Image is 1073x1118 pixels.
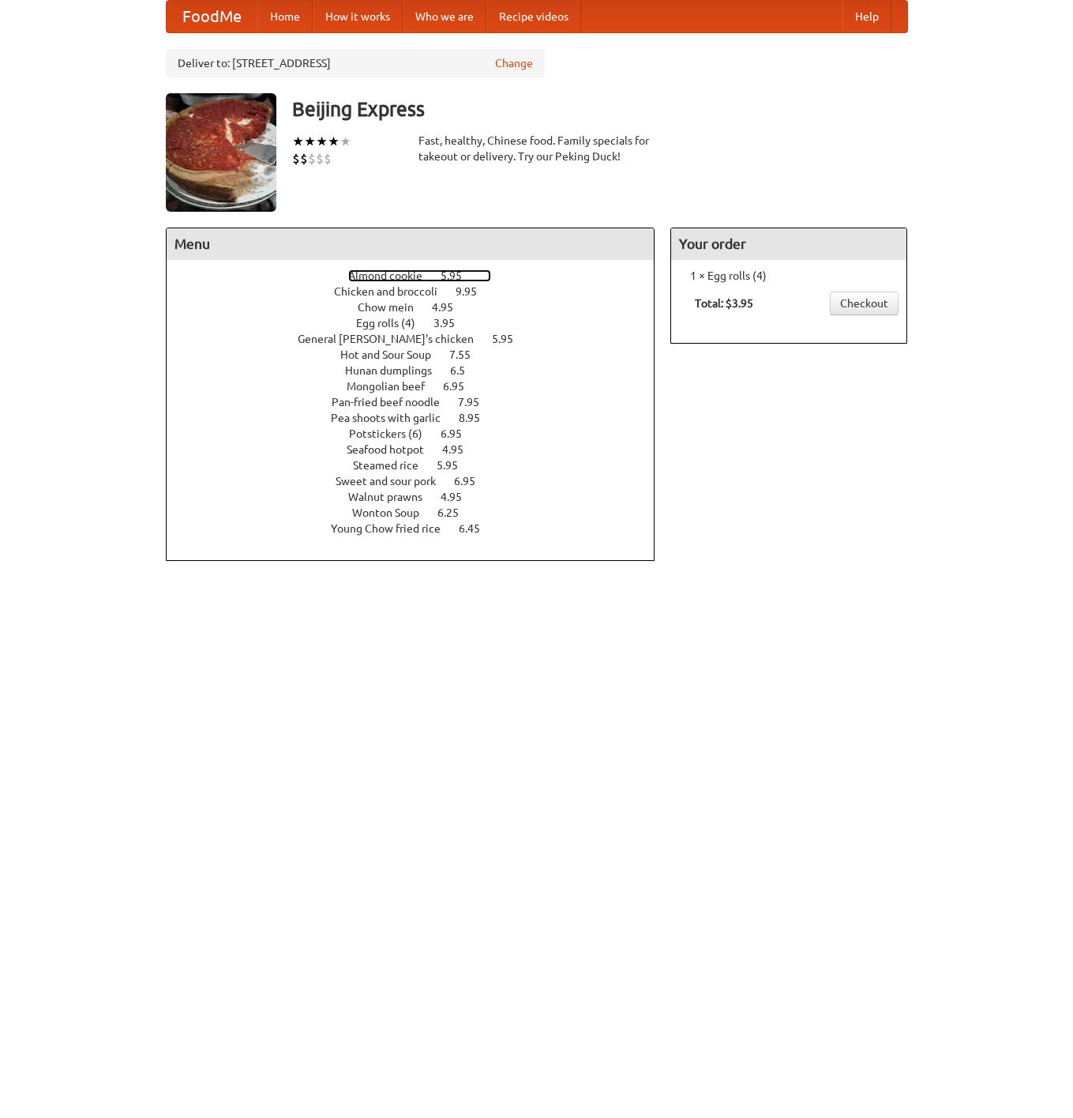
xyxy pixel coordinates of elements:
li: 1 × Egg rolls (4) [679,268,899,284]
span: Wonton Soup [352,506,435,519]
li: $ [292,150,300,168]
span: Chow mein [358,301,430,314]
li: $ [324,150,332,168]
a: Hunan dumplings 6.5 [345,364,494,377]
div: Fast, healthy, Chinese food. Family specials for takeout or delivery. Try our Peking Duck! [418,133,655,164]
span: 7.55 [449,348,486,361]
a: FoodMe [167,1,257,32]
span: Steamed rice [353,459,434,472]
a: Seafood hotpot 4.95 [347,443,493,456]
h4: Your order [671,228,906,260]
span: Hot and Sour Soup [340,348,447,361]
li: $ [308,150,316,168]
a: Egg rolls (4) 3.95 [356,317,484,329]
a: Pea shoots with garlic 8.95 [331,412,509,424]
span: 3.95 [433,317,471,329]
span: 6.45 [459,522,496,535]
span: 6.5 [450,364,481,377]
li: ★ [292,133,304,150]
a: Steamed rice 5.95 [353,459,487,472]
span: 6.25 [437,506,475,519]
span: 9.95 [456,285,493,298]
a: Hot and Sour Soup 7.55 [340,348,500,361]
h4: Menu [167,228,655,260]
span: 6.95 [454,475,491,487]
b: Total: $3.95 [695,297,753,310]
a: Chow mein 4.95 [358,301,482,314]
div: Deliver to: [STREET_ADDRESS] [166,49,545,77]
span: 4.95 [432,301,469,314]
h3: Beijing Express [292,93,908,125]
span: 5.95 [437,459,474,472]
span: Seafood hotpot [347,443,440,456]
span: 5.95 [441,269,478,282]
a: How it works [313,1,403,32]
a: Change [495,55,533,71]
span: Almond cookie [348,269,438,282]
span: General [PERSON_NAME]'s chicken [298,333,490,345]
span: Egg rolls (4) [356,317,431,329]
a: Wonton Soup 6.25 [352,506,488,519]
a: Pan-fried beef noodle 7.95 [332,396,508,408]
span: Sweet and sour pork [336,475,452,487]
a: Checkout [830,292,899,315]
span: Young Chow fried rice [331,522,456,535]
li: ★ [304,133,316,150]
span: 5.95 [492,333,529,345]
a: Who we are [403,1,486,32]
li: ★ [316,133,328,150]
span: 7.95 [458,396,495,408]
li: $ [316,150,324,168]
span: Pea shoots with garlic [331,412,456,424]
a: Home [257,1,313,32]
span: Hunan dumplings [345,364,448,377]
img: angular.jpg [166,93,276,212]
li: ★ [340,133,351,150]
a: Walnut prawns 4.95 [348,491,491,503]
span: Potstickers (6) [349,427,438,440]
span: 4.95 [441,491,478,503]
a: Recipe videos [486,1,581,32]
a: Potstickers (6) 6.95 [349,427,491,440]
span: 6.95 [441,427,478,440]
span: Walnut prawns [348,491,438,503]
a: Mongolian beef 6.95 [347,380,493,393]
a: Young Chow fried rice 6.45 [331,522,509,535]
a: Chicken and broccoli 9.95 [334,285,506,298]
li: ★ [328,133,340,150]
span: Pan-fried beef noodle [332,396,456,408]
span: Chicken and broccoli [334,285,453,298]
span: 4.95 [442,443,479,456]
span: 8.95 [459,412,496,424]
span: 6.95 [443,380,480,393]
a: Sweet and sour pork 6.95 [336,475,505,487]
a: General [PERSON_NAME]'s chicken 5.95 [298,333,542,345]
a: Help [842,1,891,32]
a: Almond cookie 5.95 [348,269,491,282]
li: $ [300,150,308,168]
span: Mongolian beef [347,380,441,393]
